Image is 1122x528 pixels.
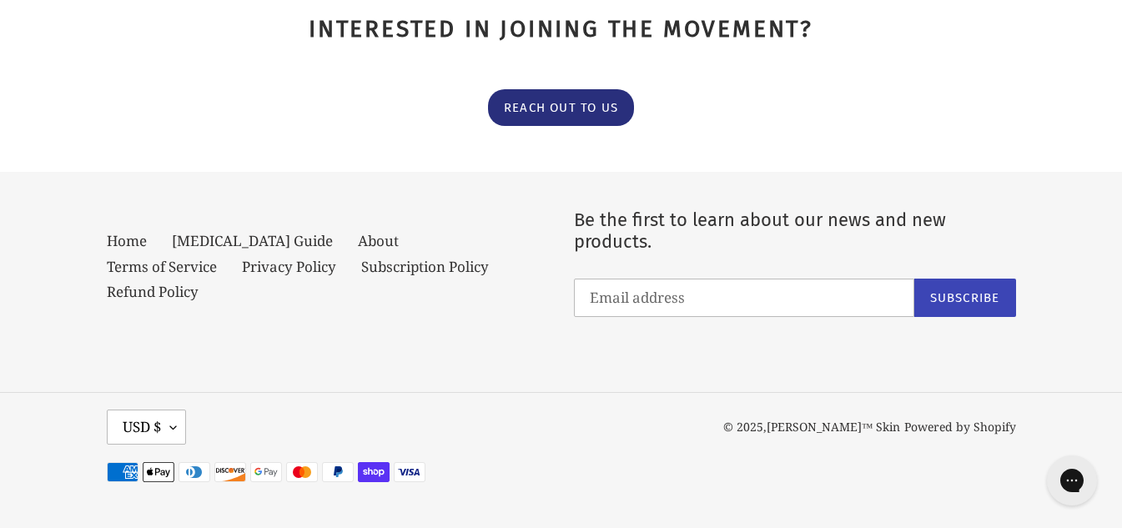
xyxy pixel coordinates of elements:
[914,279,1016,317] button: Subscribe
[361,257,489,276] a: Subscription Policy
[107,15,1016,43] h4: Interested in joining the movement?
[107,257,217,276] a: Terms of Service
[358,231,399,250] a: About
[904,419,1016,435] a: Powered by Shopify
[723,419,901,435] small: © 2025,
[107,282,199,301] a: Refund Policy
[930,290,1000,305] span: Subscribe
[574,279,914,317] input: Email address
[172,231,333,250] a: [MEDICAL_DATA] Guide
[107,410,186,445] button: USD $
[1039,450,1105,511] iframe: Gorgias live chat messenger
[107,231,147,250] a: Home
[488,89,634,127] a: Ask our team
[242,257,336,276] a: Privacy Policy
[574,209,1016,254] p: Be the first to learn about our news and new products.
[767,419,901,435] a: [PERSON_NAME]™ Skin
